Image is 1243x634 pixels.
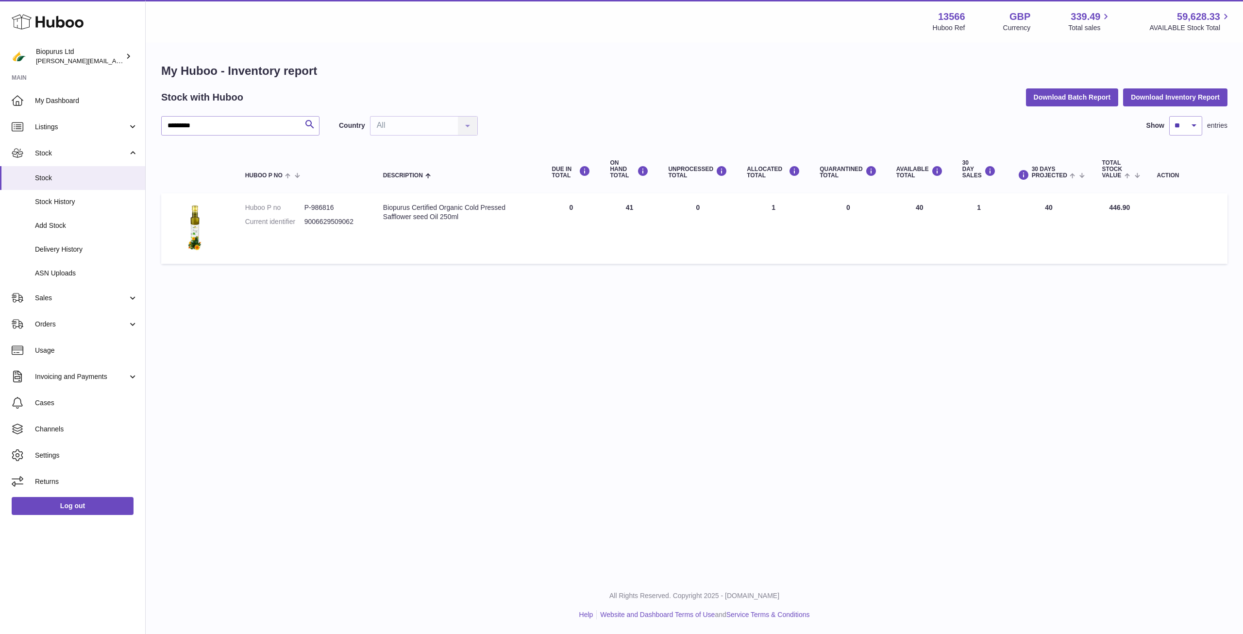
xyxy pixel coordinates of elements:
span: Orders [35,320,128,329]
div: AVAILABLE Total [896,166,943,179]
div: QUARANTINED Total [820,166,877,179]
td: 41 [600,193,658,264]
label: Country [339,121,365,130]
span: Channels [35,425,138,434]
a: Log out [12,497,134,514]
span: Stock [35,173,138,183]
button: Download Inventory Report [1123,88,1227,106]
td: 0 [658,193,737,264]
span: Listings [35,122,128,132]
div: Currency [1003,23,1031,33]
dd: P-986816 [304,203,364,212]
span: AVAILABLE Stock Total [1149,23,1231,33]
span: Total stock value [1102,160,1122,179]
img: peter@biopurus.co.uk [12,49,26,64]
td: 40 [1006,193,1092,264]
td: 0 [542,193,600,264]
span: Settings [35,451,138,460]
span: 59,628.33 [1177,10,1220,23]
td: 1 [737,193,810,264]
div: ALLOCATED Total [747,166,800,179]
span: 446.90 [1109,204,1130,211]
span: Stock [35,149,128,158]
dt: Current identifier [245,217,304,226]
dt: Huboo P no [245,203,304,212]
div: ON HAND Total [610,160,649,179]
a: Service Terms & Conditions [726,611,810,618]
td: 40 [887,193,953,264]
p: All Rights Reserved. Copyright 2025 - [DOMAIN_NAME] [153,591,1235,600]
div: DUE IN TOTAL [552,166,590,179]
span: Cases [35,398,138,408]
span: ASN Uploads [35,269,138,278]
span: [PERSON_NAME][EMAIL_ADDRESS][DOMAIN_NAME] [36,57,195,65]
h1: My Huboo - Inventory report [161,63,1227,79]
div: Action [1157,172,1218,179]
div: Biopurus Certified Organic Cold Pressed Safflower seed Oil 250ml [383,203,533,222]
td: 1 [953,193,1006,264]
span: Usage [35,346,138,355]
strong: 13566 [938,10,965,23]
img: product image [171,203,219,252]
span: Stock History [35,197,138,206]
li: and [597,610,809,619]
dd: 9006629509062 [304,217,364,226]
span: Description [383,172,423,179]
span: 30 DAYS PROJECTED [1032,166,1067,179]
span: entries [1207,121,1227,130]
div: UNPROCESSED Total [668,166,727,179]
span: 0 [846,204,850,211]
a: 59,628.33 AVAILABLE Stock Total [1149,10,1231,33]
span: Invoicing and Payments [35,372,128,381]
div: 30 DAY SALES [962,160,996,179]
h2: Stock with Huboo [161,91,243,104]
span: 339.49 [1071,10,1100,23]
strong: GBP [1009,10,1030,23]
span: My Dashboard [35,96,138,105]
span: Returns [35,477,138,486]
span: Add Stock [35,221,138,230]
a: Website and Dashboard Terms of Use [600,611,715,618]
span: Total sales [1068,23,1111,33]
button: Download Batch Report [1026,88,1119,106]
div: Biopurus Ltd [36,47,123,66]
span: Delivery History [35,245,138,254]
span: Sales [35,293,128,303]
a: Help [579,611,593,618]
a: 339.49 Total sales [1068,10,1111,33]
span: Huboo P no [245,172,283,179]
label: Show [1146,121,1164,130]
div: Huboo Ref [933,23,965,33]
